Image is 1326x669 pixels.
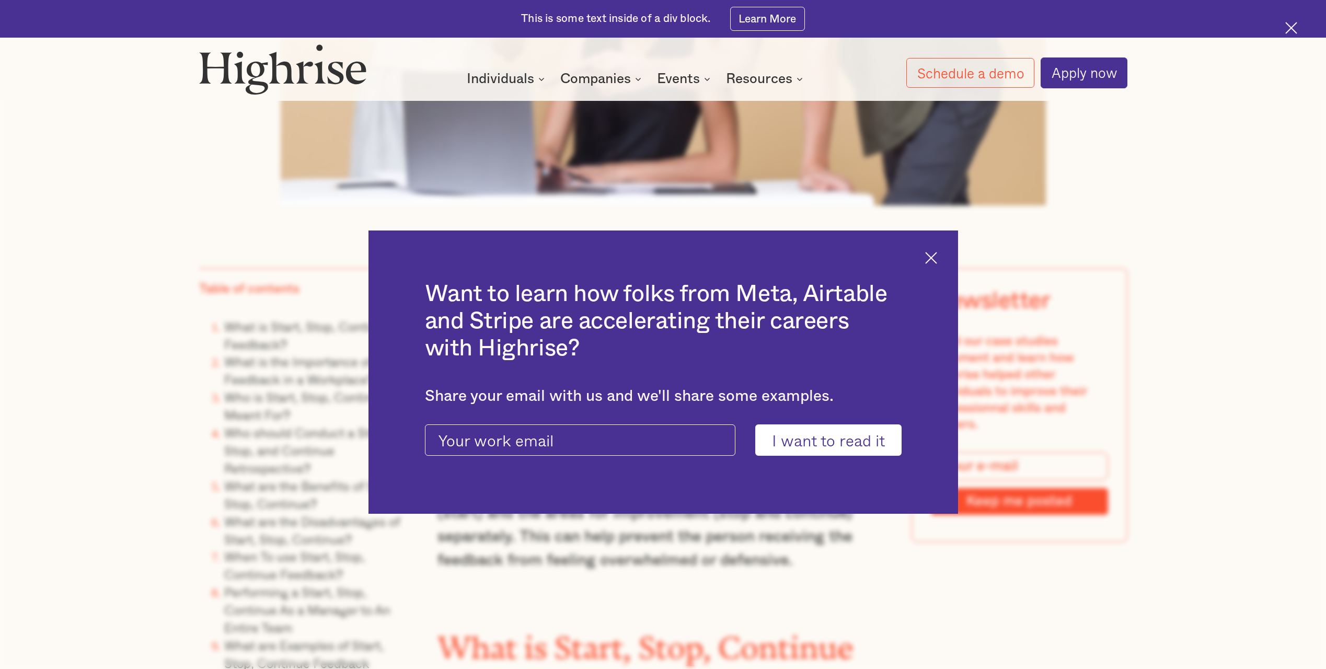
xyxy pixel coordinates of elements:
[199,44,367,95] img: Highrise logo
[726,73,806,85] div: Resources
[925,252,937,264] img: Cross icon
[730,7,805,30] a: Learn More
[467,73,534,85] div: Individuals
[467,73,548,85] div: Individuals
[1041,57,1127,88] a: Apply now
[657,73,713,85] div: Events
[425,281,902,363] h2: Want to learn how folks from Meta, Airtable and Stripe are accelerating their careers with Highrise?
[755,424,902,456] input: I want to read it
[521,11,711,27] div: This is some text inside of a div block.
[726,73,792,85] div: Resources
[560,73,631,85] div: Companies
[657,73,700,85] div: Events
[425,387,902,406] div: Share your email with us and we'll share some examples.
[560,73,644,85] div: Companies
[906,58,1034,88] a: Schedule a demo
[425,424,736,456] input: Your work email
[1285,22,1297,34] img: Cross icon
[425,424,902,456] form: current-ascender-blog-article-modal-form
